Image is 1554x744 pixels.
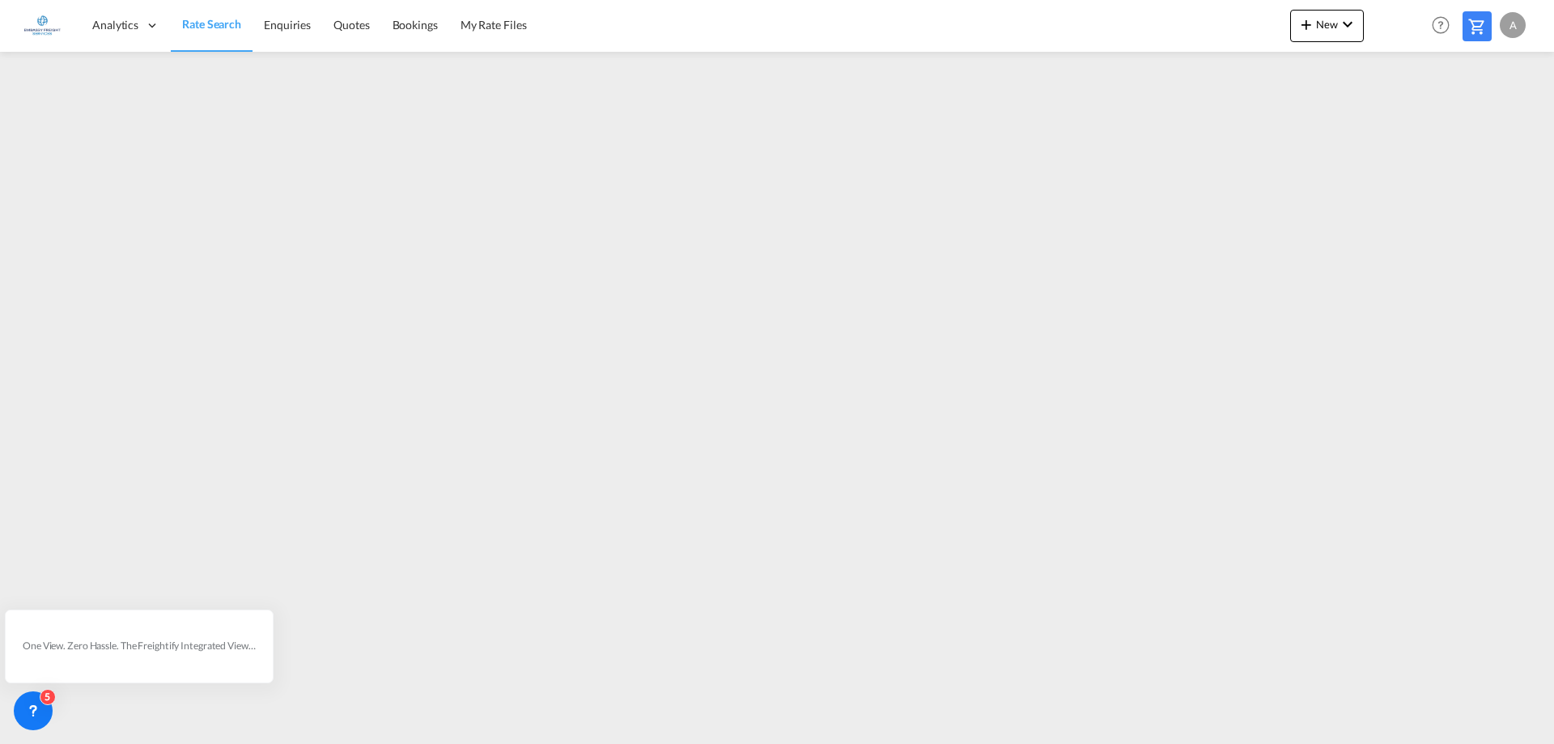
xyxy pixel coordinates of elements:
[1500,12,1526,38] div: A
[1338,15,1357,34] md-icon: icon-chevron-down
[92,17,138,33] span: Analytics
[1297,18,1357,31] span: New
[1290,10,1364,42] button: icon-plus 400-fgNewicon-chevron-down
[182,17,241,31] span: Rate Search
[264,18,311,32] span: Enquiries
[393,18,438,32] span: Bookings
[24,7,61,44] img: e1326340b7c511ef854e8d6a806141ad.jpg
[461,18,527,32] span: My Rate Files
[333,18,369,32] span: Quotes
[1427,11,1454,39] span: Help
[1297,15,1316,34] md-icon: icon-plus 400-fg
[1427,11,1463,40] div: Help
